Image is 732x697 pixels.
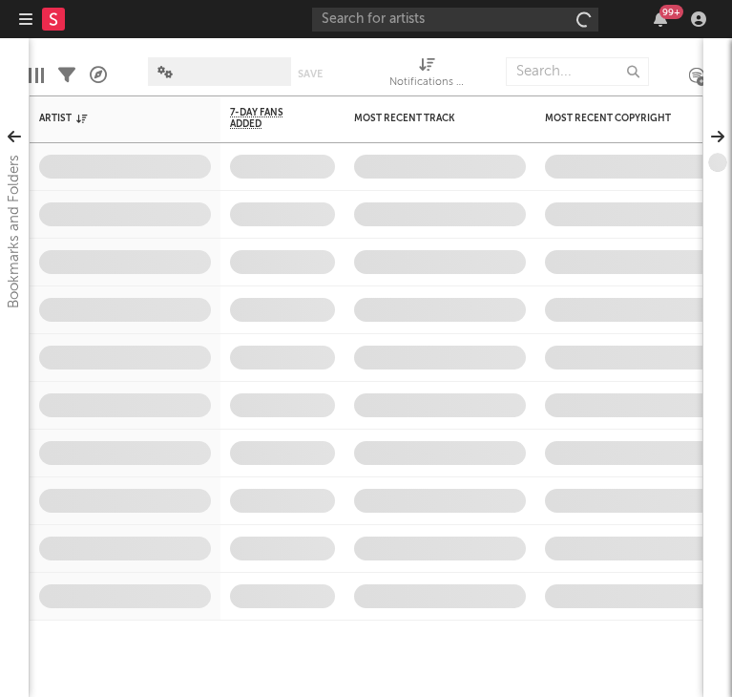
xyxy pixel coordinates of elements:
[29,48,44,103] div: Edit Columns
[230,107,306,130] span: 7-Day Fans Added
[389,48,466,103] div: Notifications (Artist)
[354,113,497,124] div: Most Recent Track
[506,57,649,86] input: Search...
[90,48,107,103] div: A&R Pipeline
[298,69,323,79] button: Save
[3,155,26,308] div: Bookmarks and Folders
[312,8,598,32] input: Search for artists
[39,113,182,124] div: Artist
[545,113,688,124] div: Most Recent Copyright
[58,48,75,103] div: Filters
[659,5,683,19] div: 99 +
[654,11,667,27] button: 99+
[389,72,466,95] div: Notifications (Artist)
